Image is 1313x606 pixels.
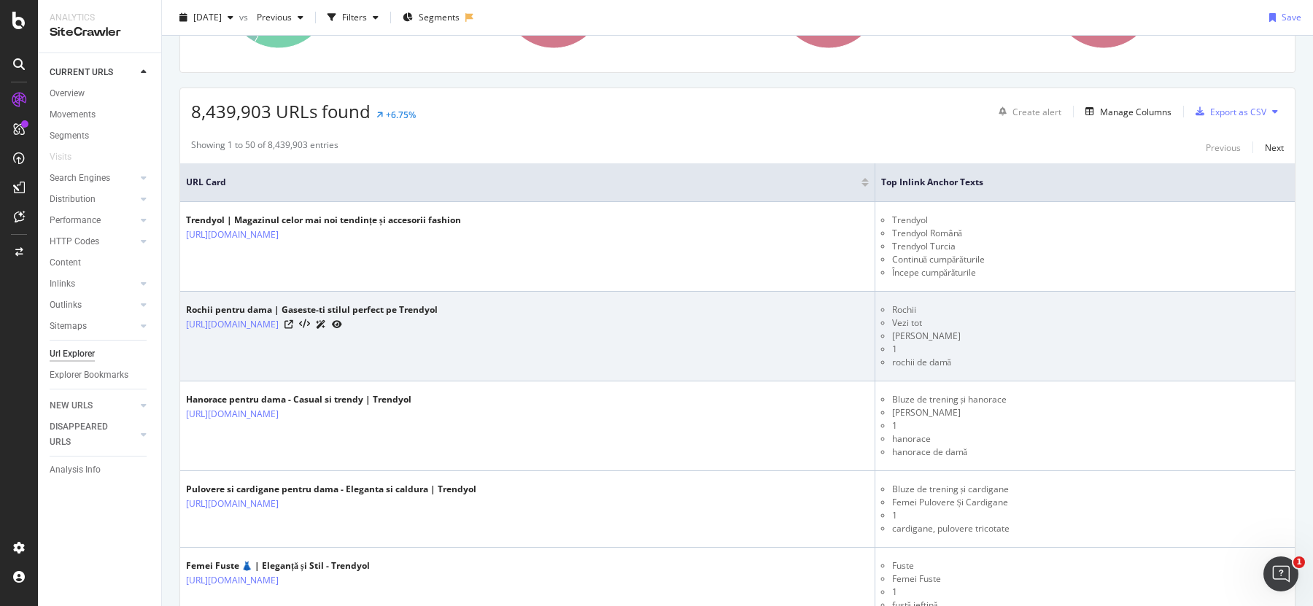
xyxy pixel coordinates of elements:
[50,213,101,228] div: Performance
[1190,100,1266,123] button: Export as CSV
[892,559,1289,572] li: Fuste
[1293,556,1305,568] span: 1
[186,228,279,242] a: [URL][DOMAIN_NAME]
[892,240,1289,253] li: Trendyol Turcia
[892,393,1289,406] li: Bluze de trening și hanorace
[186,317,279,332] a: [URL][DOMAIN_NAME]
[892,343,1289,356] li: 1
[881,176,1267,189] span: Top Inlink Anchor Texts
[1263,556,1298,591] iframe: Intercom live chat
[892,446,1289,459] li: hanorace de damă
[892,572,1289,586] li: Femei Fuste
[50,65,136,80] a: CURRENT URLS
[892,419,1289,432] li: 1
[50,149,71,165] div: Visits
[299,319,310,330] button: View HTML Source
[892,303,1289,316] li: Rochii
[50,276,75,292] div: Inlinks
[1100,106,1171,118] div: Manage Columns
[50,128,151,144] a: Segments
[50,65,113,80] div: CURRENT URLS
[50,419,136,450] a: DISAPPEARED URLS
[50,368,151,383] a: Explorer Bookmarks
[322,6,384,29] button: Filters
[993,100,1061,123] button: Create alert
[191,139,338,156] div: Showing 1 to 50 of 8,439,903 entries
[542,28,567,38] text: 99.5%
[1206,141,1241,154] div: Previous
[186,393,411,406] div: Hanorace pentru dama - Casual si trendy | Trendyol
[50,128,89,144] div: Segments
[892,496,1289,509] li: Femei Pulovere Și Cardigane
[892,509,1289,522] li: 1
[50,234,99,249] div: HTTP Codes
[186,497,279,511] a: [URL][DOMAIN_NAME]
[186,214,461,227] div: Trendyol | Magazinul celor mai noi tendințe și accesorii fashion
[1265,141,1284,154] div: Next
[1265,139,1284,156] button: Next
[50,107,96,123] div: Movements
[50,368,128,383] div: Explorer Bookmarks
[239,11,251,23] span: vs
[892,586,1289,599] li: 1
[186,573,279,588] a: [URL][DOMAIN_NAME]
[892,432,1289,446] li: hanorace
[50,276,136,292] a: Inlinks
[50,462,101,478] div: Analysis Info
[50,24,150,41] div: SiteCrawler
[50,12,150,24] div: Analytics
[193,11,222,23] span: 2025 Jul. 8th
[50,107,151,123] a: Movements
[1091,28,1116,38] text: 99.8%
[1080,103,1171,120] button: Manage Columns
[817,28,842,38] text: 99.6%
[397,6,465,29] button: Segments
[191,99,371,123] span: 8,439,903 URLs found
[892,483,1289,496] li: Bluze de trening și cardigane
[892,253,1289,266] li: Continuă cumpărăturile
[1263,6,1301,29] button: Save
[50,255,151,271] a: Content
[50,171,110,186] div: Search Engines
[174,6,239,29] button: [DATE]
[50,234,136,249] a: HTTP Codes
[50,298,136,313] a: Outlinks
[50,298,82,313] div: Outlinks
[50,213,136,228] a: Performance
[892,406,1289,419] li: [PERSON_NAME]
[1282,11,1301,23] div: Save
[332,316,342,332] a: URL Inspection
[1012,106,1061,118] div: Create alert
[186,303,438,316] div: Rochii pentru dama | Gaseste-ti stilul perfect pe Trendyol
[316,316,326,332] a: AI Url Details
[892,227,1289,240] li: Trendyol Română
[50,86,85,101] div: Overview
[186,176,858,189] span: URL Card
[186,483,476,496] div: Pulovere si cardigane pentru dama - Eleganta si caldura | Trendyol
[892,316,1289,330] li: Vezi tot
[50,86,151,101] a: Overview
[50,419,123,450] div: DISAPPEARED URLS
[342,11,367,23] div: Filters
[50,398,93,413] div: NEW URLS
[251,11,292,23] span: Previous
[251,6,309,29] button: Previous
[50,462,151,478] a: Analysis Info
[892,214,1289,227] li: Trendyol
[50,192,136,207] a: Distribution
[186,407,279,422] a: [URL][DOMAIN_NAME]
[386,109,416,121] div: +6.75%
[50,192,96,207] div: Distribution
[50,398,136,413] a: NEW URLS
[50,346,95,362] div: Url Explorer
[50,319,136,334] a: Sitemaps
[892,266,1289,279] li: Începe cumpărăturile
[50,319,87,334] div: Sitemaps
[284,320,293,329] a: Visit Online Page
[50,149,86,165] a: Visits
[892,522,1289,535] li: cardigane, pulovere tricotate
[50,171,136,186] a: Search Engines
[50,346,151,362] a: Url Explorer
[1206,139,1241,156] button: Previous
[419,11,460,23] span: Segments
